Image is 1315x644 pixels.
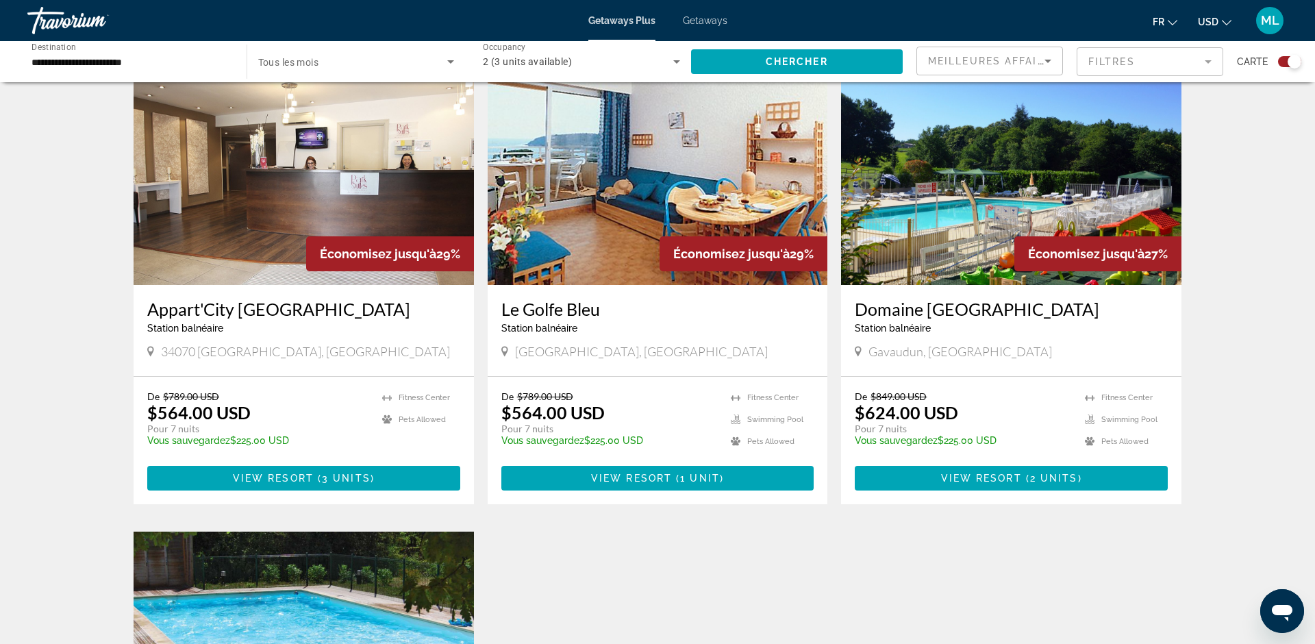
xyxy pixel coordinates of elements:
span: Tous les mois [258,57,319,68]
p: $564.00 USD [147,402,251,423]
p: Pour 7 nuits [147,423,368,435]
p: $225.00 USD [147,435,368,446]
span: Chercher [766,56,828,67]
span: 2 (3 units available) [483,56,572,67]
span: ( ) [672,473,724,484]
span: Swimming Pool [747,415,803,424]
p: $225.00 USD [855,435,1071,446]
span: Station balnéaire [147,323,223,334]
img: 4195O04X.jpg [841,66,1181,285]
img: RH23O01X.jpg [134,66,474,285]
span: View Resort [233,473,314,484]
button: View Resort(2 units) [855,466,1168,491]
p: $624.00 USD [855,402,958,423]
span: [GEOGRAPHIC_DATA], [GEOGRAPHIC_DATA] [515,344,768,359]
span: $789.00 USD [517,391,573,402]
span: Vous sauvegardez [501,435,584,446]
span: Fitness Center [399,393,450,402]
a: Domaine [GEOGRAPHIC_DATA] [855,299,1168,319]
button: Change language [1153,12,1177,32]
p: Pour 7 nuits [501,423,718,435]
div: 29% [660,236,827,271]
span: $849.00 USD [871,391,927,402]
span: Station balnéaire [501,323,577,334]
span: Économisez jusqu'à [1028,247,1144,261]
span: 2 units [1030,473,1078,484]
span: Swimming Pool [1101,415,1157,424]
span: View Resort [591,473,672,484]
span: Gavaudun, [GEOGRAPHIC_DATA] [868,344,1052,359]
span: USD [1198,16,1218,27]
iframe: Bouton de lancement de la fenêtre de messagerie [1260,589,1304,633]
a: Le Golfe Bleu [501,299,814,319]
span: De [855,391,867,402]
span: fr [1153,16,1164,27]
span: View Resort [941,473,1022,484]
span: Station balnéaire [855,323,931,334]
span: De [147,391,160,402]
span: Meilleures affaires [928,55,1060,66]
p: Pour 7 nuits [855,423,1071,435]
a: Getaways [683,15,727,26]
img: 0883I01L.jpg [488,66,828,285]
span: Économisez jusqu'à [320,247,436,261]
p: $225.00 USD [501,435,718,446]
a: Travorium [27,3,164,38]
span: Occupancy [483,42,526,52]
button: Change currency [1198,12,1231,32]
p: $564.00 USD [501,402,605,423]
div: 27% [1014,236,1181,271]
span: Destination [32,42,76,51]
span: 1 unit [680,473,720,484]
span: De [501,391,514,402]
span: ( ) [1022,473,1082,484]
span: Pets Allowed [747,437,794,446]
span: Fitness Center [1101,393,1153,402]
span: Carte [1237,52,1268,71]
span: 34070 [GEOGRAPHIC_DATA], [GEOGRAPHIC_DATA] [161,344,450,359]
a: Appart'City [GEOGRAPHIC_DATA] [147,299,460,319]
span: Économisez jusqu'à [673,247,790,261]
button: User Menu [1252,6,1288,35]
mat-select: Sort by [928,53,1051,69]
a: Getaways Plus [588,15,655,26]
span: ( ) [314,473,375,484]
span: Vous sauvegardez [147,435,230,446]
span: ML [1261,14,1279,27]
span: $789.00 USD [163,391,219,402]
div: 29% [306,236,474,271]
span: 3 units [322,473,371,484]
span: Pets Allowed [1101,437,1149,446]
button: Filter [1077,47,1223,77]
button: View Resort(1 unit) [501,466,814,491]
span: Vous sauvegardez [855,435,938,446]
button: View Resort(3 units) [147,466,460,491]
span: Pets Allowed [399,415,446,424]
button: Chercher [691,49,903,74]
span: Fitness Center [747,393,799,402]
